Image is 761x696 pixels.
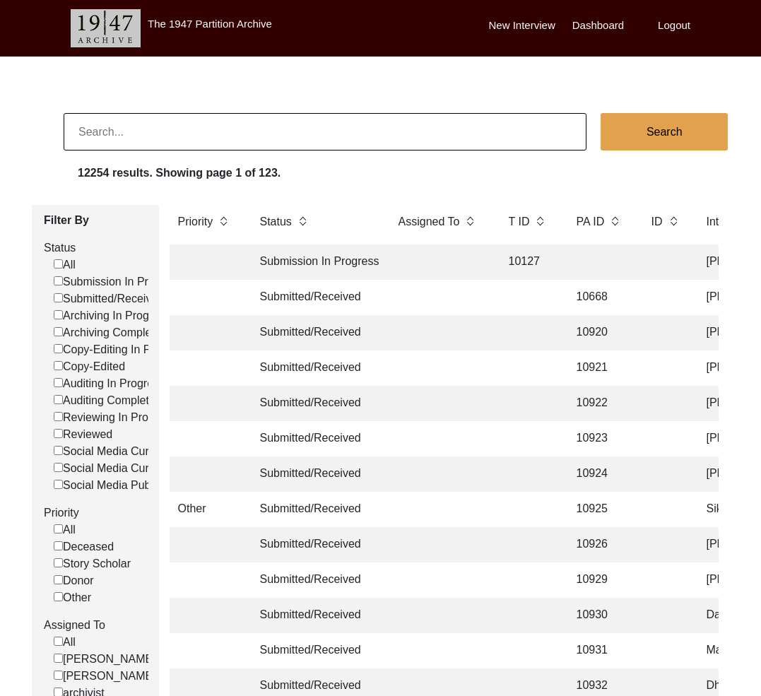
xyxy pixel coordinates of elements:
[54,572,94,589] label: Donor
[509,213,530,230] label: T ID
[535,213,545,229] img: sort-button.png
[252,562,379,598] td: Submitted/Received
[44,240,148,256] label: Status
[568,492,632,527] td: 10925
[54,327,63,336] input: Archiving Completed
[500,244,557,280] td: 10127
[54,392,162,409] label: Auditing Completed
[252,386,379,421] td: Submitted/Received
[610,213,620,229] img: sort-button.png
[54,671,63,680] input: [PERSON_NAME]
[54,429,63,438] input: Reviewed
[260,213,292,230] label: Status
[54,637,63,646] input: All
[252,315,379,350] td: Submitted/Received
[54,589,91,606] label: Other
[54,426,112,443] label: Reviewed
[178,213,213,230] label: Priority
[54,480,63,489] input: Social Media Published
[54,395,63,404] input: Auditing Completed
[54,668,156,685] label: [PERSON_NAME]
[252,492,379,527] td: Submitted/Received
[568,633,632,668] td: 10931
[54,324,167,341] label: Archiving Completed
[577,213,605,230] label: PA ID
[54,378,63,387] input: Auditing In Progress
[54,524,63,533] input: All
[252,456,379,492] td: Submitted/Received
[399,213,460,230] label: Assigned To
[252,280,379,315] td: Submitted/Received
[54,651,156,668] label: [PERSON_NAME]
[218,213,228,229] img: sort-button.png
[54,293,63,302] input: Submitted/Received
[572,18,624,34] label: Dashboard
[54,412,63,421] input: Reviewing In Progress
[54,361,63,370] input: Copy-Edited
[658,18,690,34] label: Logout
[651,213,663,230] label: ID
[54,463,63,472] input: Social Media Curated
[668,213,678,229] img: sort-button.png
[601,113,728,151] button: Search
[252,527,379,562] td: Submitted/Received
[252,350,379,386] td: Submitted/Received
[568,562,632,598] td: 10929
[64,113,586,151] input: Search...
[54,273,182,290] label: Submission In Progress
[568,280,632,315] td: 10668
[71,9,141,47] img: header-logo.png
[252,633,379,668] td: Submitted/Received
[44,212,148,229] label: Filter By
[54,290,164,307] label: Submitted/Received
[568,527,632,562] td: 10926
[54,375,165,392] label: Auditing In Progress
[44,505,148,521] label: Priority
[54,654,63,663] input: [PERSON_NAME]
[489,18,555,34] label: New Interview
[54,307,170,324] label: Archiving In Progress
[54,358,125,375] label: Copy-Edited
[54,555,131,572] label: Story Scholar
[54,446,63,455] input: Social Media Curation In Progress
[54,592,63,601] input: Other
[54,276,63,285] input: Submission In Progress
[44,617,148,634] label: Assigned To
[568,386,632,421] td: 10922
[54,521,76,538] label: All
[54,460,171,477] label: Social Media Curated
[148,18,272,30] label: The 1947 Partition Archive
[54,259,63,269] input: All
[252,244,379,280] td: Submission In Progress
[54,409,176,426] label: Reviewing In Progress
[54,634,76,651] label: All
[78,165,281,182] label: 12254 results. Showing page 1 of 123.
[568,421,632,456] td: 10923
[54,575,63,584] input: Donor
[465,213,475,229] img: sort-button.png
[54,538,114,555] label: Deceased
[297,213,307,229] img: sort-button.png
[54,310,63,319] input: Archiving In Progress
[54,344,63,353] input: Copy-Editing In Progress
[170,492,240,527] td: Other
[568,315,632,350] td: 10920
[568,598,632,633] td: 10930
[568,456,632,492] td: 10924
[54,558,63,567] input: Story Scholar
[252,421,379,456] td: Submitted/Received
[54,256,76,273] label: All
[54,477,180,494] label: Social Media Published
[54,341,189,358] label: Copy-Editing In Progress
[54,443,235,460] label: Social Media Curation In Progress
[252,598,379,633] td: Submitted/Received
[54,541,63,550] input: Deceased
[568,350,632,386] td: 10921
